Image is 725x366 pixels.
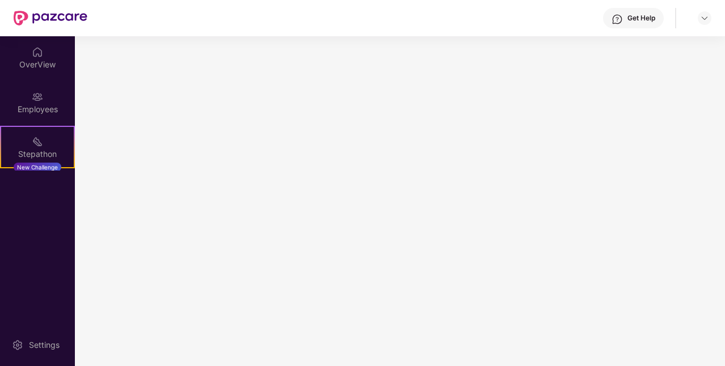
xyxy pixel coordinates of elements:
[700,14,709,23] img: svg+xml;base64,PHN2ZyBpZD0iRHJvcGRvd24tMzJ4MzIiIHhtbG5zPSJodHRwOi8vd3d3LnczLm9yZy8yMDAwL3N2ZyIgd2...
[32,136,43,147] img: svg+xml;base64,PHN2ZyB4bWxucz0iaHR0cDovL3d3dy53My5vcmcvMjAwMC9zdmciIHdpZHRoPSIyMSIgaGVpZ2h0PSIyMC...
[12,339,23,351] img: svg+xml;base64,PHN2ZyBpZD0iU2V0dGluZy0yMHgyMCIgeG1sbnM9Imh0dHA6Ly93d3cudzMub3JnLzIwMDAvc3ZnIiB3aW...
[1,148,74,160] div: Stepathon
[26,339,63,351] div: Settings
[612,14,623,25] img: svg+xml;base64,PHN2ZyBpZD0iSGVscC0zMngzMiIgeG1sbnM9Imh0dHA6Ly93d3cudzMub3JnLzIwMDAvc3ZnIiB3aWR0aD...
[14,11,87,25] img: New Pazcare Logo
[627,14,655,23] div: Get Help
[32,91,43,103] img: svg+xml;base64,PHN2ZyBpZD0iRW1wbG95ZWVzIiB4bWxucz0iaHR0cDovL3d3dy53My5vcmcvMjAwMC9zdmciIHdpZHRoPS...
[32,46,43,58] img: svg+xml;base64,PHN2ZyBpZD0iSG9tZSIgeG1sbnM9Imh0dHA6Ly93d3cudzMub3JnLzIwMDAvc3ZnIiB3aWR0aD0iMjAiIG...
[14,163,61,172] div: New Challenge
